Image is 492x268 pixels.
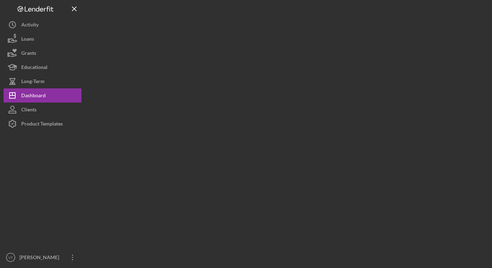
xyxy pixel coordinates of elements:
[21,103,36,118] div: Clients
[4,117,81,131] button: Product Templates
[4,18,81,32] button: Activity
[21,60,47,76] div: Educational
[4,32,81,46] button: Loans
[4,250,81,264] button: VT[PERSON_NAME]
[21,88,46,104] div: Dashboard
[4,103,81,117] button: Clients
[9,256,13,260] text: VT
[21,74,45,90] div: Long-Term
[4,88,81,103] button: Dashboard
[21,18,39,34] div: Activity
[21,46,36,62] div: Grants
[4,60,81,74] button: Educational
[4,46,81,60] button: Grants
[18,250,64,266] div: [PERSON_NAME]
[21,117,63,133] div: Product Templates
[4,74,81,88] button: Long-Term
[21,32,34,48] div: Loans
